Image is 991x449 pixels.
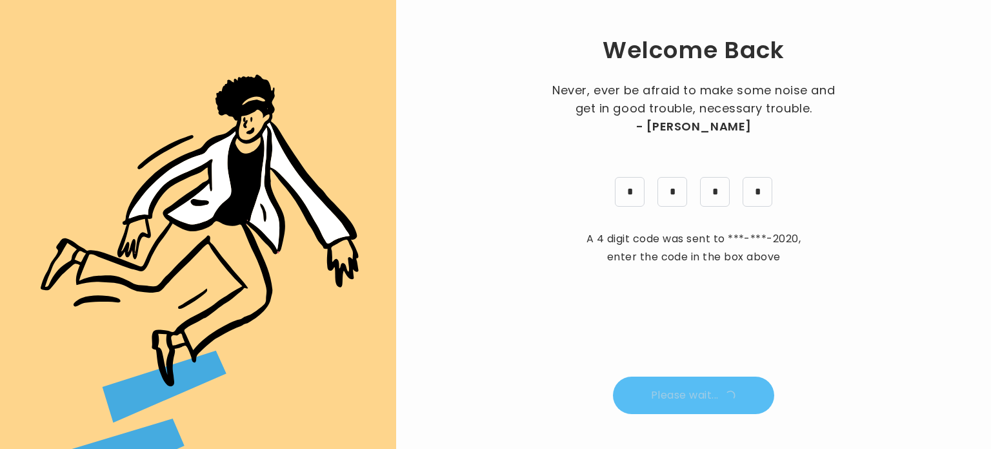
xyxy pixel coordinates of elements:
h1: Welcome Back [603,35,785,66]
input: pin [657,177,687,207]
input: pin [743,177,772,207]
p: Never, ever be afraid to make some noise and get in good trouble, necessary trouble. [548,81,839,136]
span: - [PERSON_NAME] [636,118,752,136]
input: pin [700,177,730,207]
button: Please wait... [613,377,774,414]
input: pin [615,177,645,207]
p: A 4 digit code was sent to , enter the code in the box above [581,230,806,266]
